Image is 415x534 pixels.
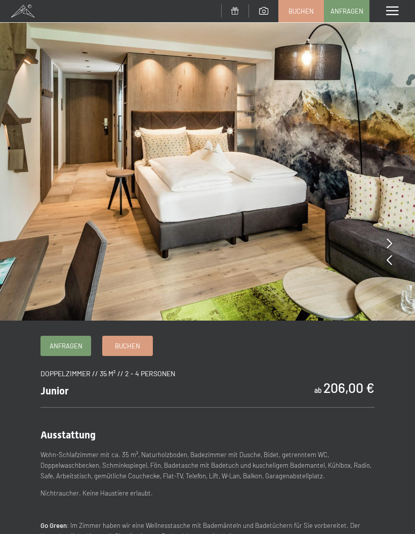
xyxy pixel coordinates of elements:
span: ab [314,386,322,394]
a: Buchen [279,1,323,22]
span: Anfragen [50,341,82,350]
a: Anfragen [324,1,369,22]
span: Anfragen [330,7,363,16]
p: Nichtraucher. Keine Haustiere erlaubt. [40,488,375,499]
a: Buchen [103,336,152,355]
span: Buchen [115,341,140,350]
p: Wohn-Schlafzimmer mit ca. 35 m², Naturholzboden, Badezimmer mit Dusche, Bidet, getrenntem WC, Dop... [40,450,375,481]
a: Anfragen [41,336,91,355]
strong: Go Green [40,521,67,529]
span: Buchen [288,7,314,16]
span: Ausstattung [40,429,96,441]
span: Doppelzimmer // 35 m² // 2 - 4 Personen [40,369,175,378]
span: Junior [40,385,69,397]
b: 206,00 € [323,379,375,395]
